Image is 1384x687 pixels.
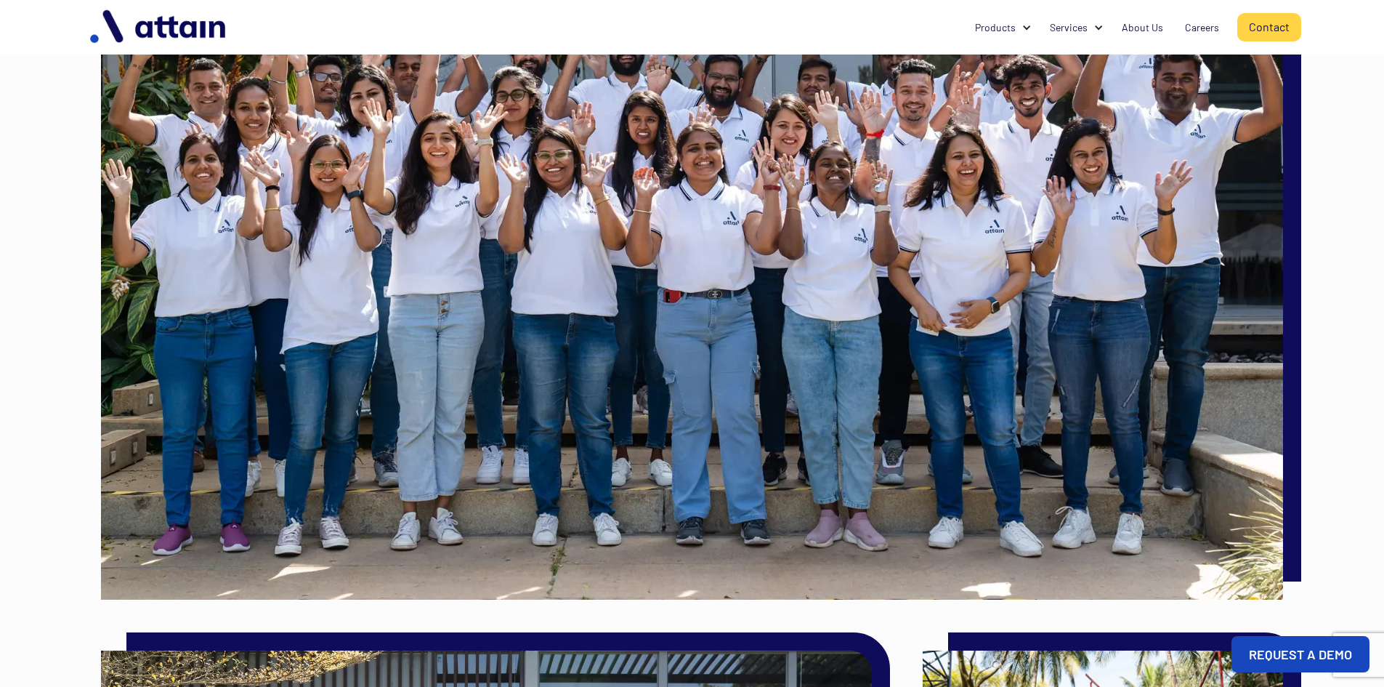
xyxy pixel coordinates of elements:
div: About Us [1122,20,1163,35]
div: Products [964,14,1039,41]
div: Products [975,20,1016,35]
div: Careers [1185,20,1219,35]
a: About Us [1111,14,1174,41]
div: Services [1050,20,1088,35]
a: REQUEST A DEMO [1231,636,1369,672]
img: logo [83,4,235,50]
a: Contact [1237,13,1301,41]
a: Careers [1174,14,1230,41]
div: Services [1039,14,1111,41]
